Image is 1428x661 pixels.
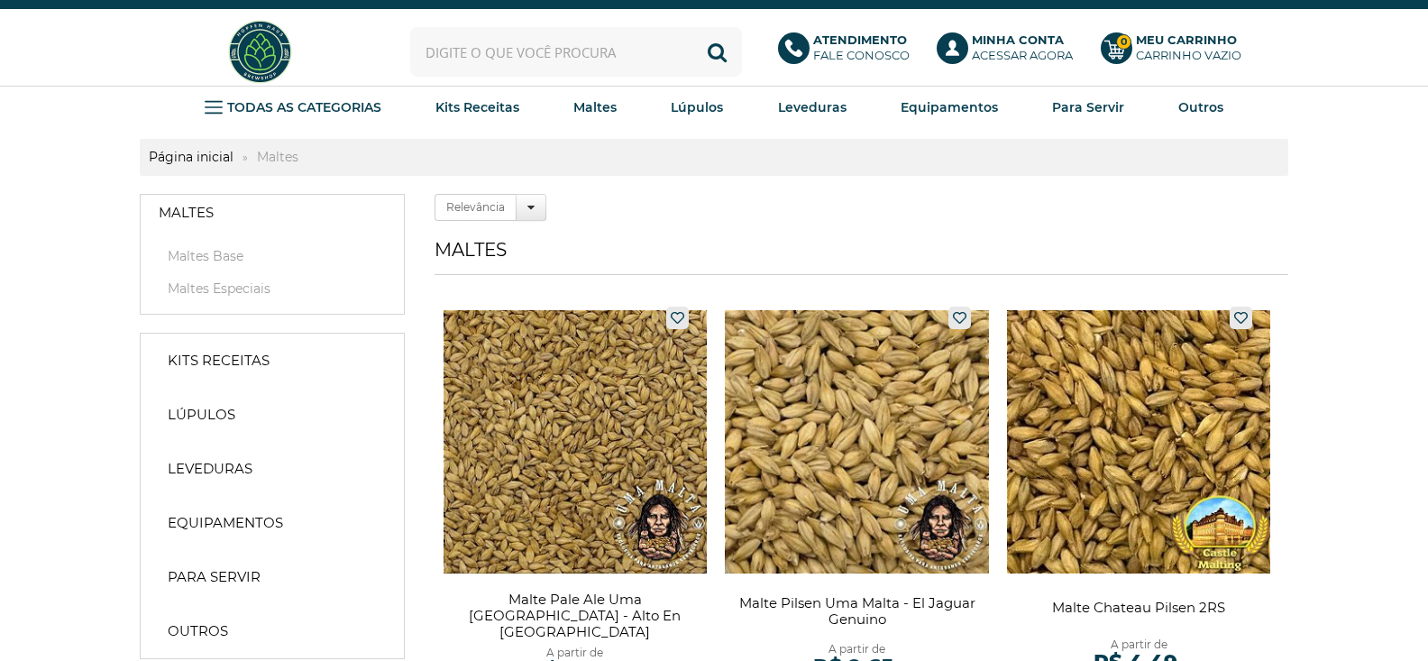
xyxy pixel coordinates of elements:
[168,622,228,640] strong: Outros
[671,94,723,121] a: Lúpulos
[435,194,517,221] label: Relevância
[1052,94,1124,121] a: Para Servir
[150,397,395,433] a: Lúpulos
[150,451,395,487] a: Leveduras
[227,99,381,115] strong: TODAS AS CATEGORIAS
[1052,99,1124,115] strong: Para Servir
[972,32,1064,47] b: Minha Conta
[226,18,294,86] img: Hopfen Haus BrewShop
[573,99,617,115] strong: Maltes
[248,149,307,165] strong: Maltes
[573,94,617,121] a: Maltes
[205,94,381,121] a: TODAS AS CATEGORIAS
[150,343,395,379] a: Kits Receitas
[150,613,395,649] a: Outros
[168,460,252,478] strong: Leveduras
[159,280,386,298] a: Maltes Especiais
[435,99,519,115] strong: Kits Receitas
[168,352,270,370] strong: Kits Receitas
[150,505,395,541] a: Equipamentos
[140,149,243,165] a: Página inicial
[937,32,1083,72] a: Minha ContaAcessar agora
[901,94,998,121] a: Equipamentos
[778,94,847,121] a: Leveduras
[813,32,910,63] p: Fale conosco
[435,239,1288,275] h1: Maltes
[778,32,920,72] a: AtendimentoFale conosco
[813,32,907,47] b: Atendimento
[778,99,847,115] strong: Leveduras
[159,247,386,265] a: Maltes Base
[410,27,742,77] input: Digite o que você procura
[692,27,742,77] button: Buscar
[150,559,395,595] a: Para Servir
[168,568,261,586] strong: Para Servir
[901,99,998,115] strong: Equipamentos
[159,204,214,222] strong: Maltes
[435,94,519,121] a: Kits Receitas
[972,32,1073,63] p: Acessar agora
[671,99,723,115] strong: Lúpulos
[141,195,404,231] a: Maltes
[168,406,235,424] strong: Lúpulos
[168,514,283,532] strong: Equipamentos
